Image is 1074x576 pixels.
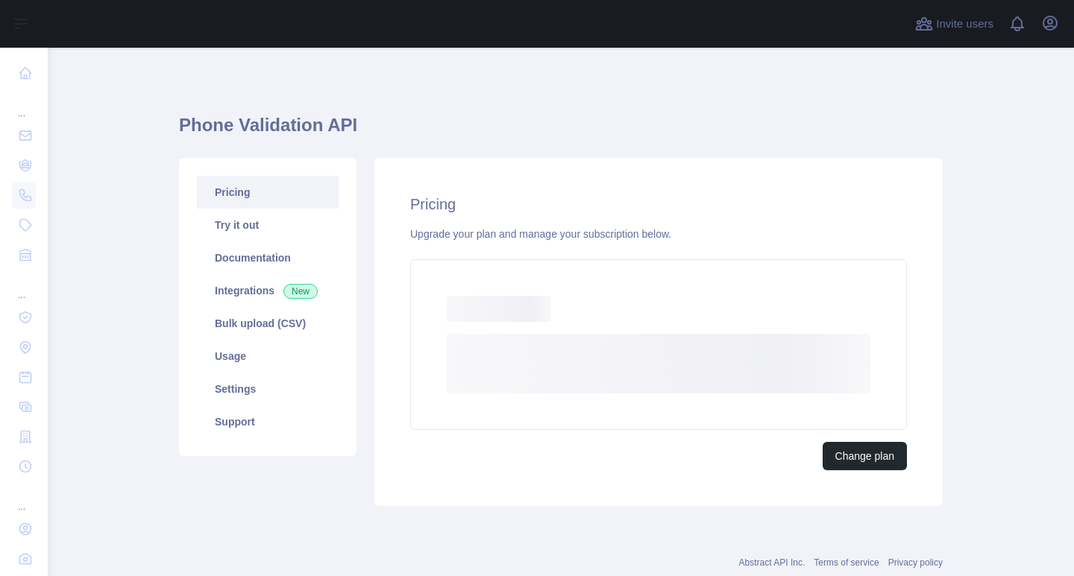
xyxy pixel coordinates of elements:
div: Upgrade your plan and manage your subscription below. [410,227,907,241]
h2: Pricing [410,194,907,215]
a: Settings [197,373,339,405]
button: Change plan [823,442,907,470]
a: Try it out [197,209,339,241]
a: Pricing [197,176,339,209]
div: ... [12,483,36,513]
a: Terms of service [814,557,879,568]
a: Support [197,405,339,438]
a: Abstract API Inc. [739,557,805,568]
div: ... [12,89,36,119]
div: ... [12,271,36,301]
a: Usage [197,340,339,373]
a: Bulk upload (CSV) [197,307,339,340]
span: Invite users [936,16,993,33]
a: Privacy policy [888,557,943,568]
h1: Phone Validation API [179,113,943,149]
a: Documentation [197,241,339,274]
a: Integrations New [197,274,339,307]
span: New [283,284,318,299]
button: Invite users [912,12,996,36]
